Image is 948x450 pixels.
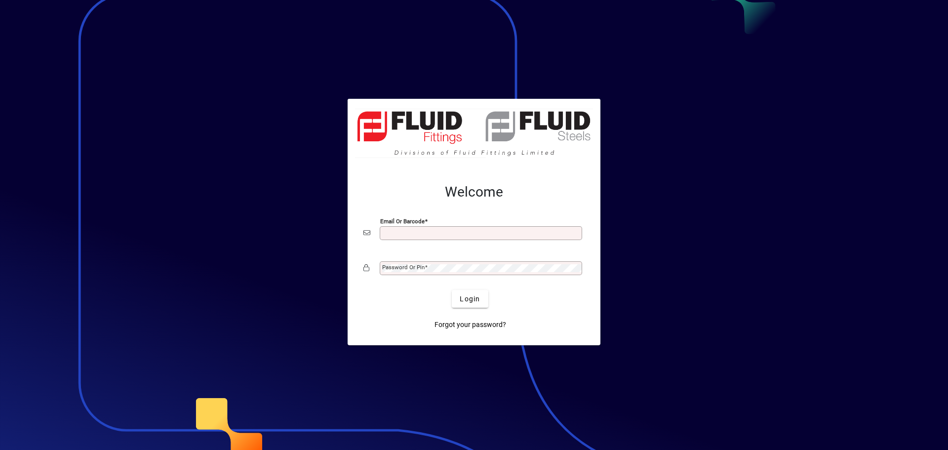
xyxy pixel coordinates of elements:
span: Forgot your password? [434,320,506,330]
a: Forgot your password? [431,316,510,333]
h2: Welcome [363,184,585,201]
button: Login [452,290,488,308]
mat-label: Email or Barcode [380,218,425,225]
span: Login [460,294,480,304]
mat-label: Password or Pin [382,264,425,271]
